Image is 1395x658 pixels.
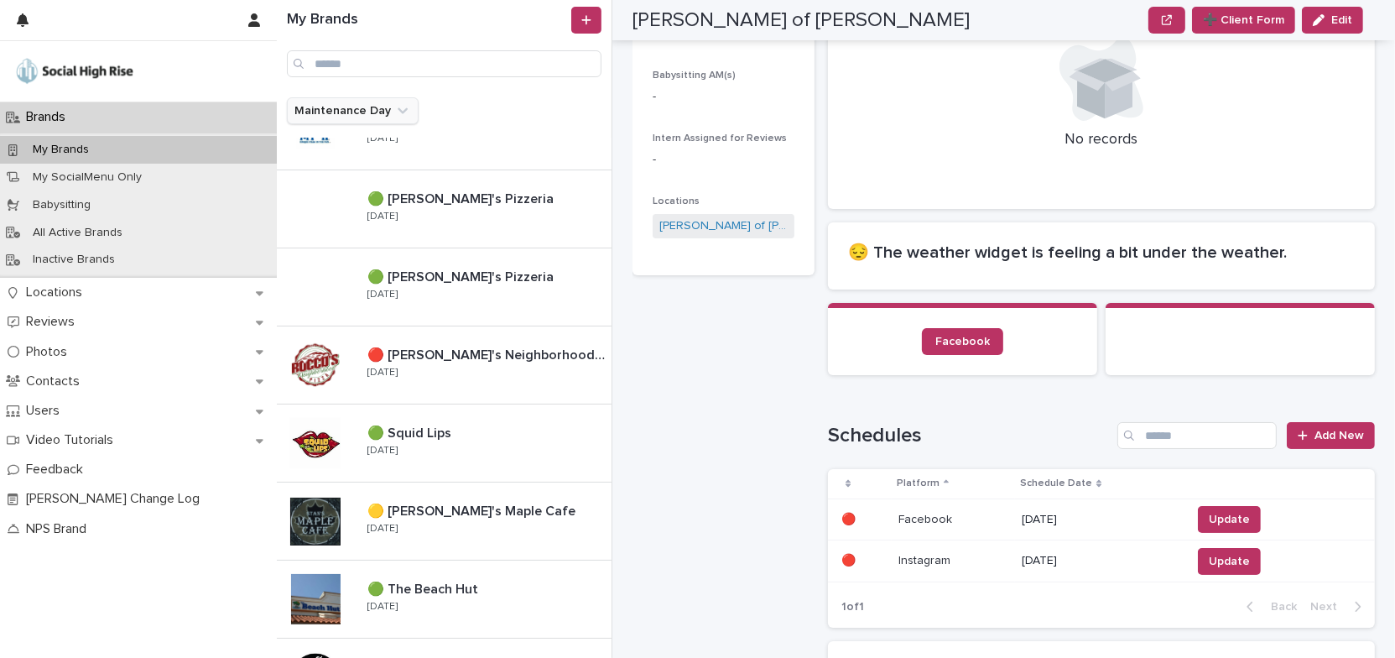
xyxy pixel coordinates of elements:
[828,587,877,628] p: 1 of 1
[1192,7,1295,34] button: ➕ Client Form
[277,483,612,561] a: 🟡 [PERSON_NAME]'s Maple Cafe🟡 [PERSON_NAME]'s Maple Cafe [DATE]
[1198,506,1261,533] button: Update
[277,326,612,405] a: 🔴 [PERSON_NAME]'s Neighborhood Pizza🔴 [PERSON_NAME]'s Neighborhood Pizza [DATE]
[19,373,93,389] p: Contacts
[19,109,79,125] p: Brands
[848,131,1355,149] p: No records
[1302,7,1363,34] button: Edit
[1310,601,1347,613] span: Next
[19,403,73,419] p: Users
[922,328,1003,355] a: Facebook
[653,88,794,106] p: -
[1022,513,1178,527] p: [DATE]
[19,491,213,507] p: [PERSON_NAME] Change Log
[367,289,398,300] p: [DATE]
[1331,14,1352,26] span: Edit
[367,211,398,222] p: [DATE]
[19,432,127,448] p: Video Tutorials
[1261,601,1297,613] span: Back
[1198,548,1261,575] button: Update
[19,198,104,212] p: Babysitting
[367,523,398,535] p: [DATE]
[277,561,612,639] a: 🟢 The Beach Hut🟢 The Beach Hut [DATE]
[367,367,398,379] p: [DATE]
[287,97,419,124] button: Maintenance Day
[1117,422,1277,449] input: Search
[287,50,601,77] input: Search
[935,336,990,347] span: Facebook
[367,500,579,520] p: 🟡 [PERSON_NAME]'s Maple Cafe
[1233,599,1304,614] button: Back
[367,188,557,207] p: 🟢 [PERSON_NAME]'s Pizzeria
[367,601,398,613] p: [DATE]
[898,551,954,568] p: Instagram
[653,133,787,144] span: Intern Assigned for Reviews
[828,499,1375,540] tr: 🔴🔴 FacebookFacebook [DATE]Update
[1287,422,1375,449] a: Add New
[828,540,1375,582] tr: 🔴🔴 InstagramInstagram [DATE]Update
[653,196,700,206] span: Locations
[13,55,136,88] img: o5DnuTxEQV6sW9jFYBBf
[19,170,155,185] p: My SocialMenu Only
[19,285,96,300] p: Locations
[19,314,88,330] p: Reviews
[898,509,955,527] p: Facebook
[19,462,96,478] p: Feedback
[1203,12,1284,29] span: ➕ Client Form
[1209,553,1250,570] span: Update
[841,551,859,568] p: 🔴
[828,424,1111,448] h1: Schedules
[653,151,794,169] div: -
[1304,599,1375,614] button: Next
[659,217,788,235] a: [PERSON_NAME] of [PERSON_NAME]
[277,170,612,248] a: 🟢 [PERSON_NAME]'s Pizzeria🟢 [PERSON_NAME]'s Pizzeria [DATE]
[19,143,102,157] p: My Brands
[367,344,608,363] p: 🔴 [PERSON_NAME]'s Neighborhood Pizza
[367,422,455,441] p: 🟢 Squid Lips
[841,509,859,527] p: 🔴
[19,521,100,537] p: NPS Brand
[19,253,128,267] p: Inactive Brands
[367,445,398,457] p: [DATE]
[1314,430,1364,441] span: Add New
[848,243,1355,263] h2: 😔 The weather widget is feeling a bit under the weather.
[287,11,568,29] h1: My Brands
[19,226,136,240] p: All Active Brands
[367,133,398,144] p: [DATE]
[653,70,736,81] span: Babysitting AM(s)
[632,8,970,33] h2: [PERSON_NAME] of [PERSON_NAME]
[277,248,612,326] a: 🟢 [PERSON_NAME]'s Pizzeria🟢 [PERSON_NAME]'s Pizzeria [DATE]
[367,578,481,598] p: 🟢 The Beach Hut
[367,266,557,285] p: 🟢 [PERSON_NAME]'s Pizzeria
[277,405,612,483] a: 🟢 Squid Lips🟢 Squid Lips [DATE]
[1209,511,1250,528] span: Update
[1022,554,1178,568] p: [DATE]
[19,344,81,360] p: Photos
[1020,474,1092,493] p: Schedule Date
[897,474,940,493] p: Platform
